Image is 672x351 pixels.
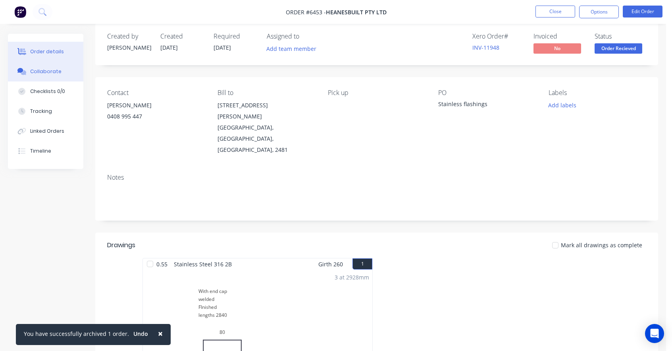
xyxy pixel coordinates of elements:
span: Order #6453 - [286,8,326,16]
div: [PERSON_NAME] [107,100,205,111]
button: Options [579,6,619,18]
button: Add team member [262,43,321,54]
div: [STREET_ADDRESS] [218,100,315,111]
button: Edit Order [623,6,662,17]
div: 0408 995 447 [107,111,205,122]
div: Order details [30,48,64,55]
a: INV-11948 [472,44,499,51]
div: Pick up [328,89,426,97]
div: Created by [107,33,151,40]
div: Timeline [30,147,51,155]
span: Girth 260 [318,258,343,270]
span: Order Recieved [595,43,642,53]
button: Add team member [267,43,321,54]
div: Checklists 0/0 [30,88,65,95]
button: Order details [8,42,83,62]
div: Labels [549,89,646,97]
button: Checklists 0/0 [8,81,83,101]
button: Add labels [544,100,581,111]
span: Heanesbuilt Pty Ltd [326,8,387,16]
button: Collaborate [8,62,83,81]
div: [PERSON_NAME] [107,43,151,52]
span: [DATE] [160,44,178,51]
span: Stainless Steel 316 2B [171,258,235,270]
div: [PERSON_NAME]0408 995 447 [107,100,205,125]
button: 1 [352,258,372,270]
button: Timeline [8,141,83,161]
span: [DATE] [214,44,231,51]
div: Drawings [107,240,135,250]
div: Bill to [218,89,315,97]
div: Linked Orders [30,128,64,135]
span: Mark all drawings as complete [561,241,642,249]
div: Xero Order # [472,33,524,40]
button: Undo [129,328,152,340]
div: Contact [107,89,205,97]
img: Factory [14,6,26,18]
span: No [533,43,581,53]
div: Open Intercom Messenger [645,324,664,343]
button: Linked Orders [8,121,83,141]
div: You have successfully archived 1 order. [24,330,129,338]
div: [STREET_ADDRESS][PERSON_NAME][GEOGRAPHIC_DATA], [GEOGRAPHIC_DATA], [GEOGRAPHIC_DATA], 2481 [218,100,315,155]
button: Order Recieved [595,43,642,55]
span: 0.55 [153,258,171,270]
button: Tracking [8,101,83,121]
div: PO [438,89,536,97]
div: Tracking [30,108,52,115]
div: Notes [107,174,646,181]
div: Required [214,33,257,40]
div: Invoiced [533,33,585,40]
div: Stainless flashings [438,100,536,111]
div: Assigned to [267,33,346,40]
button: Close [150,324,171,343]
span: × [158,328,163,339]
button: Close [535,6,575,17]
div: [PERSON_NAME][GEOGRAPHIC_DATA], [GEOGRAPHIC_DATA], [GEOGRAPHIC_DATA], 2481 [218,111,315,155]
div: Status [595,33,646,40]
div: Created [160,33,204,40]
div: Collaborate [30,68,62,75]
div: 3 at 2928mm [335,273,369,281]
